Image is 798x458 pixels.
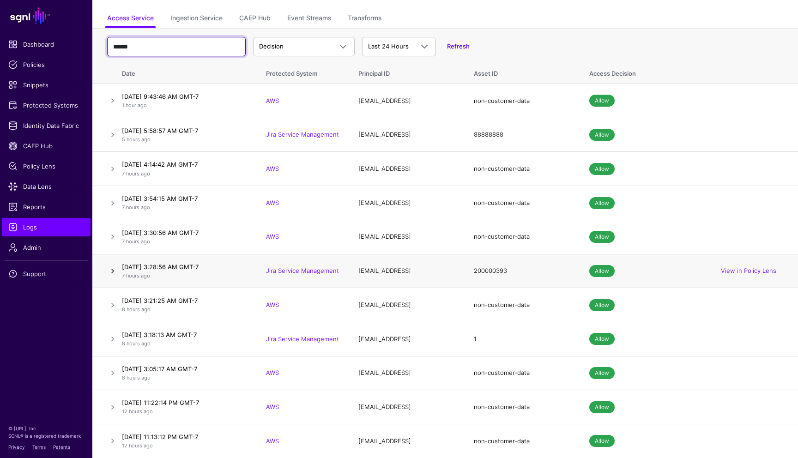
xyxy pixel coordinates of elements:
h4: [DATE] 3:30:56 AM GMT-7 [122,229,248,237]
div: [EMAIL_ADDRESS] [358,403,455,412]
span: Policy Lens [8,162,84,171]
span: Allow [589,435,615,447]
p: 12 hours ago [122,408,248,416]
span: Allow [589,401,615,413]
a: AWS [266,301,279,308]
a: AWS [266,403,279,410]
a: CAEP Hub [2,137,91,155]
div: 1 [474,335,571,344]
span: Reports [8,202,84,211]
a: Admin [2,238,91,257]
th: Principal ID [349,60,465,84]
div: non-customer-data [474,301,571,310]
a: AWS [266,199,279,206]
div: [EMAIL_ADDRESS] [358,130,455,139]
p: 8 hours ago [122,374,248,382]
a: Privacy [8,444,25,450]
span: Admin [8,243,84,252]
div: [EMAIL_ADDRESS] [358,96,455,106]
a: Jira Service Management [266,335,339,343]
p: 7 hours ago [122,170,248,178]
div: non-customer-data [474,437,571,446]
th: Date [118,60,257,84]
p: 12 hours ago [122,442,248,450]
h4: [DATE] 3:21:25 AM GMT-7 [122,296,248,305]
span: Support [8,269,84,278]
a: AWS [266,165,279,172]
th: Access Decision [580,60,798,84]
span: Allow [589,333,615,345]
div: non-customer-data [474,96,571,106]
a: SGNL [6,6,87,26]
p: 7 hours ago [122,272,248,280]
div: non-customer-data [474,199,571,208]
p: 7 hours ago [122,238,248,246]
h4: [DATE] 11:22:14 PM GMT-7 [122,398,248,407]
span: Allow [589,231,615,243]
a: Data Lens [2,177,91,196]
h4: [DATE] 4:14:42 AM GMT-7 [122,160,248,169]
a: Dashboard [2,35,91,54]
h4: [DATE] 3:18:13 AM GMT-7 [122,331,248,339]
div: [EMAIL_ADDRESS] [358,437,455,446]
a: Jira Service Management [266,131,339,138]
span: Allow [589,197,615,209]
span: CAEP Hub [8,141,84,151]
a: Protected Systems [2,96,91,114]
span: Data Lens [8,182,84,191]
span: Snippets [8,80,84,90]
p: 1 hour ago [122,102,248,109]
a: Logs [2,218,91,236]
div: 200000393 [474,266,571,276]
a: Policy Lens [2,157,91,175]
a: AWS [266,369,279,376]
div: non-customer-data [474,368,571,378]
div: [EMAIL_ADDRESS] [358,266,455,276]
a: View in Policy Lens [721,267,776,274]
a: Event Streams [287,10,331,28]
span: Allow [589,265,615,277]
div: [EMAIL_ADDRESS] [358,164,455,174]
h4: [DATE] 9:43:46 AM GMT-7 [122,92,248,101]
a: Access Service [107,10,154,28]
div: [EMAIL_ADDRESS] [358,335,455,344]
p: 7 hours ago [122,204,248,211]
div: non-customer-data [474,232,571,241]
a: Patents [53,444,70,450]
h4: [DATE] 11:13:12 PM GMT-7 [122,433,248,441]
div: non-customer-data [474,403,571,412]
div: [EMAIL_ADDRESS] [358,301,455,310]
span: Protected Systems [8,101,84,110]
span: Allow [589,299,615,311]
a: Terms [32,444,46,450]
div: [EMAIL_ADDRESS] [358,199,455,208]
p: 5 hours ago [122,136,248,144]
th: Asset ID [465,60,580,84]
a: AWS [266,97,279,104]
a: Snippets [2,76,91,94]
a: Identity Data Fabric [2,116,91,135]
a: Transforms [348,10,381,28]
span: Allow [589,163,615,175]
div: [EMAIL_ADDRESS] [358,368,455,378]
a: Policies [2,55,91,74]
a: Refresh [447,42,470,50]
span: Allow [589,95,615,107]
a: Ingestion Service [170,10,223,28]
h4: [DATE] 5:58:57 AM GMT-7 [122,127,248,135]
span: Identity Data Fabric [8,121,84,130]
div: non-customer-data [474,164,571,174]
a: CAEP Hub [239,10,271,28]
p: SGNL® is a registered trademark [8,432,84,440]
h4: [DATE] 3:54:15 AM GMT-7 [122,194,248,203]
a: AWS [266,233,279,240]
p: © [URL], Inc [8,425,84,432]
h4: [DATE] 3:05:17 AM GMT-7 [122,365,248,373]
span: Allow [589,129,615,141]
a: Reports [2,198,91,216]
span: Logs [8,223,84,232]
div: 88888888 [474,130,571,139]
span: Policies [8,60,84,69]
span: Decision [259,42,284,50]
p: 8 hours ago [122,340,248,348]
